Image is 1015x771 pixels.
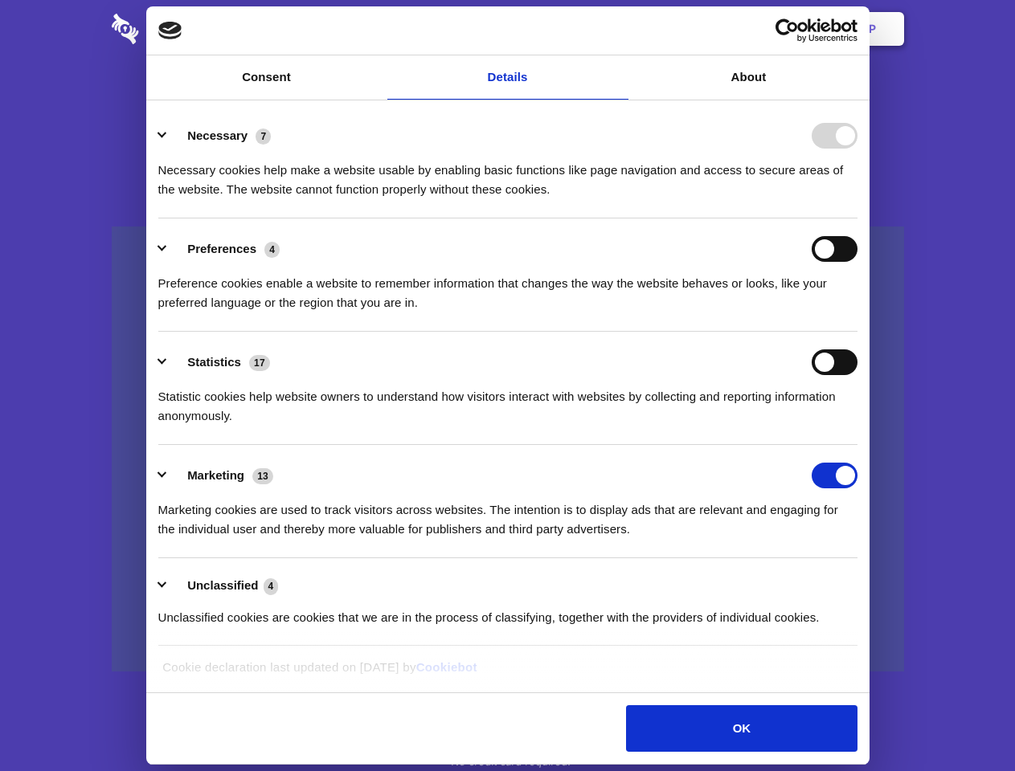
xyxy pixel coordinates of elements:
label: Preferences [187,242,256,255]
iframe: Drift Widget Chat Controller [935,691,996,752]
div: Preference cookies enable a website to remember information that changes the way the website beha... [158,262,857,312]
h1: Eliminate Slack Data Loss. [112,72,904,130]
a: Consent [146,55,387,100]
button: Statistics (17) [158,349,280,375]
a: Cookiebot [416,660,477,674]
a: Contact [652,4,726,54]
button: Preferences (4) [158,236,290,262]
span: 17 [249,355,270,371]
img: logo [158,22,182,39]
button: OK [626,705,857,752]
span: 13 [252,468,273,484]
button: Necessary (7) [158,123,281,149]
a: About [628,55,870,100]
div: Cookie declaration last updated on [DATE] by [150,658,865,689]
label: Marketing [187,468,244,482]
a: Wistia video thumbnail [112,226,904,672]
span: 7 [256,128,271,145]
div: Marketing cookies are used to track visitors across websites. The intention is to display ads tha... [158,488,857,539]
h4: Auto-redaction of sensitive data, encrypted data sharing and self-destructing private chats. Shar... [112,146,904,199]
a: Pricing [472,4,542,54]
a: Usercentrics Cookiebot - opens in a new window [717,18,857,43]
span: 4 [264,578,279,594]
div: Unclassified cookies are cookies that we are in the process of classifying, together with the pro... [158,596,857,627]
img: logo-wordmark-white-trans-d4663122ce5f474addd5e946df7df03e33cb6a1c49d2221995e7729f52c070b2.svg [112,14,249,44]
a: Details [387,55,628,100]
span: 4 [264,242,280,258]
label: Statistics [187,355,241,369]
a: Login [729,4,799,54]
label: Necessary [187,128,248,142]
div: Necessary cookies help make a website usable by enabling basic functions like page navigation and... [158,149,857,199]
button: Marketing (13) [158,463,284,488]
div: Statistic cookies help website owners to understand how visitors interact with websites by collec... [158,375,857,426]
button: Unclassified (4) [158,576,289,596]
